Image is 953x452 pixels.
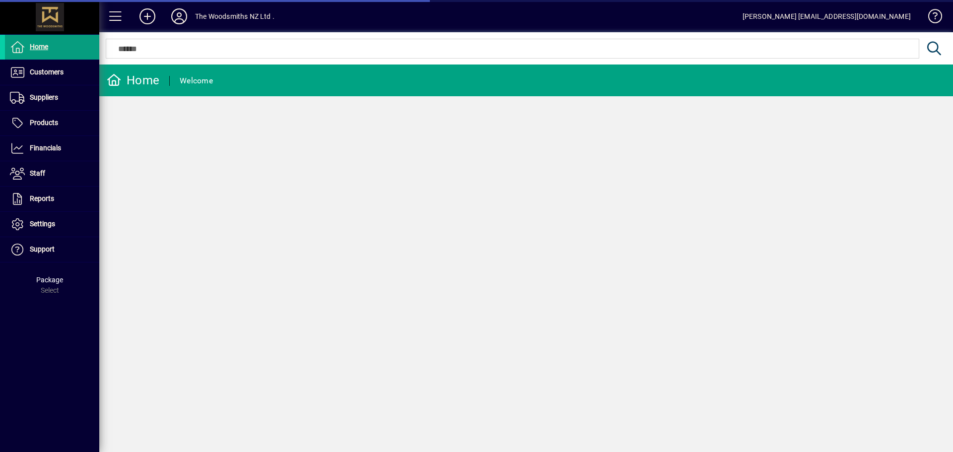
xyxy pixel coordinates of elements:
span: Reports [30,194,54,202]
a: Knowledge Base [921,2,941,34]
a: Customers [5,60,99,85]
div: [PERSON_NAME] [EMAIL_ADDRESS][DOMAIN_NAME] [743,8,911,24]
span: Financials [30,144,61,152]
div: Home [107,72,159,88]
span: Settings [30,220,55,228]
span: Package [36,276,63,284]
a: Suppliers [5,85,99,110]
a: Staff [5,161,99,186]
span: Products [30,119,58,127]
a: Settings [5,212,99,237]
span: Suppliers [30,93,58,101]
div: Welcome [180,73,213,89]
button: Add [132,7,163,25]
span: Support [30,245,55,253]
a: Financials [5,136,99,161]
a: Support [5,237,99,262]
span: Customers [30,68,64,76]
span: Staff [30,169,45,177]
button: Profile [163,7,195,25]
a: Reports [5,187,99,211]
div: The Woodsmiths NZ Ltd . [195,8,274,24]
a: Products [5,111,99,135]
span: Home [30,43,48,51]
